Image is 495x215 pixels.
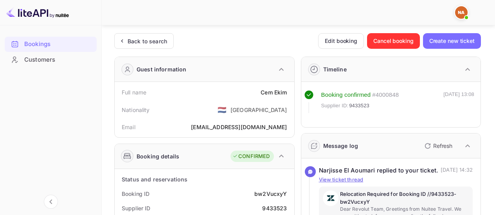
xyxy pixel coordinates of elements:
span: Supplier ID: [321,102,349,110]
img: AwvSTEc2VUhQAAAAAElFTkSuQmCC [323,190,338,206]
img: Nargisse El Aoumari [455,6,468,19]
p: Relocation Required for Booking ID //9433523-bw2VucxyY [340,190,469,206]
div: Nationality [122,106,150,114]
button: Refresh [420,140,455,152]
div: [GEOGRAPHIC_DATA] [230,106,287,114]
div: 9433523 [262,204,287,212]
div: Narjisse El Aoumari replied to your ticket. [319,166,438,175]
div: Customers [24,55,93,64]
div: Booking details [137,152,179,160]
div: [EMAIL_ADDRESS][DOMAIN_NAME] [191,123,287,131]
div: Booking confirmed [321,91,371,100]
div: Booking ID [122,190,149,198]
span: 9433523 [349,102,369,110]
button: Collapse navigation [44,195,58,209]
div: Timeline [323,65,347,73]
button: Edit booking [318,33,364,49]
a: Bookings [5,37,97,51]
div: [DATE] 13:08 [443,91,474,113]
div: Status and reservations [122,175,187,183]
div: CONFIRMED [232,153,270,160]
div: Bookings [5,37,97,52]
div: Message log [323,142,358,150]
div: Cem Ekim [261,88,287,96]
div: Customers [5,52,97,68]
p: Refresh [433,142,452,150]
a: Customers [5,52,97,67]
img: LiteAPI logo [6,6,69,19]
span: United States [218,103,227,117]
div: Back to search [128,37,167,45]
div: Guest information [137,65,187,73]
p: [DATE] 14:32 [441,166,473,175]
div: bw2VucxyY [254,190,287,198]
div: # 4000848 [372,91,399,100]
div: Full name [122,88,146,96]
p: View ticket thread [319,176,473,184]
div: Supplier ID [122,204,150,212]
button: Cancel booking [367,33,420,49]
button: Create new ticket [423,33,481,49]
div: Email [122,123,135,131]
div: Bookings [24,40,93,49]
